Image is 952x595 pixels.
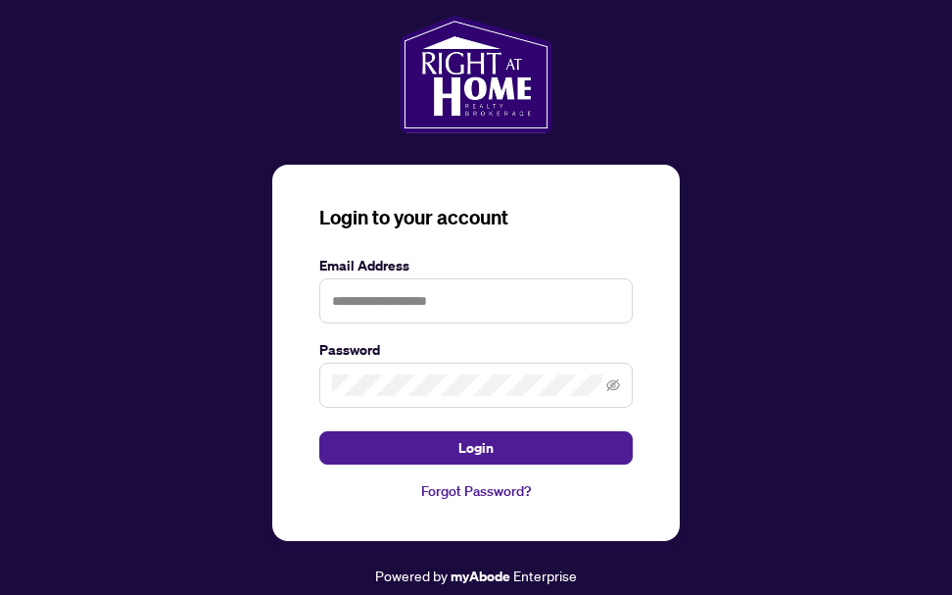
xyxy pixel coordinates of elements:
[513,567,577,584] span: Enterprise
[319,255,633,276] label: Email Address
[458,432,494,464] span: Login
[400,16,551,133] img: ma-logo
[451,566,510,587] a: myAbode
[606,378,620,392] span: eye-invisible
[319,339,633,361] label: Password
[319,480,633,502] a: Forgot Password?
[319,431,633,465] button: Login
[319,204,633,231] h3: Login to your account
[375,567,448,584] span: Powered by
